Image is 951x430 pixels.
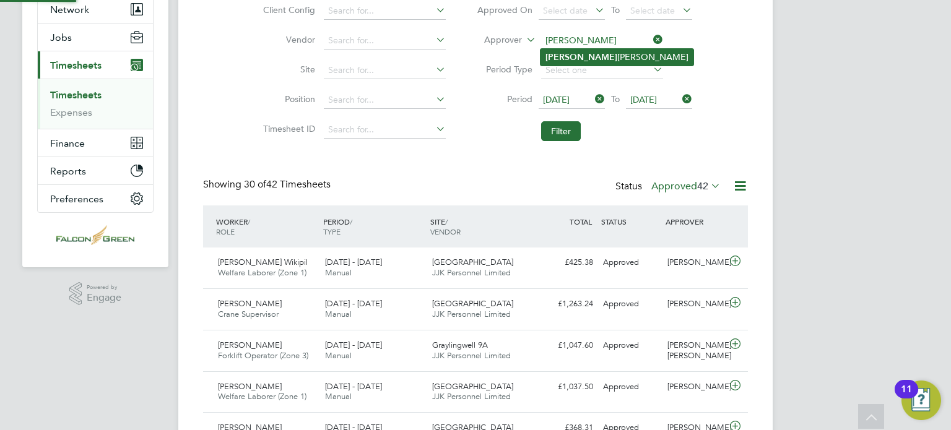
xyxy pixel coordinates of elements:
span: JJK Personnel Limited [432,350,511,361]
span: TYPE [323,226,341,236]
div: £425.38 [534,252,598,273]
span: Manual [325,309,352,319]
label: Period Type [477,64,532,75]
span: Jobs [50,32,72,43]
a: Go to home page [37,225,154,245]
button: Timesheets [38,51,153,79]
span: JJK Personnel Limited [432,391,511,402]
button: Jobs [38,24,153,51]
span: Finance [50,137,85,149]
label: Approved On [477,4,532,15]
div: 11 [901,389,912,405]
div: [PERSON_NAME] [662,294,727,314]
div: WORKER [213,210,320,243]
span: Manual [325,267,352,278]
span: / [248,217,250,226]
input: Search for... [324,2,446,20]
div: SITE [427,210,534,243]
span: [PERSON_NAME] [218,340,282,350]
a: Expenses [50,106,92,118]
div: [PERSON_NAME] [662,252,727,273]
span: [DATE] [630,94,657,105]
span: Network [50,4,89,15]
span: / [350,217,352,226]
span: To [607,91,623,107]
span: ROLE [216,226,235,236]
button: Reports [38,157,153,184]
li: [PERSON_NAME] [541,49,693,66]
button: Preferences [38,185,153,212]
div: [PERSON_NAME] [PERSON_NAME] [662,335,727,366]
span: 30 of [244,178,266,191]
div: Status [615,178,723,196]
input: Search for... [324,62,446,79]
label: Period [477,93,532,105]
div: Approved [598,335,662,356]
span: [DATE] [543,94,570,105]
span: Reports [50,165,86,177]
span: [PERSON_NAME] [218,381,282,392]
span: 42 Timesheets [244,178,331,191]
span: [DATE] - [DATE] [325,381,382,392]
span: [GEOGRAPHIC_DATA] [432,257,513,267]
div: PERIOD [320,210,427,243]
span: Preferences [50,193,103,205]
span: Forklift Operator (Zone 3) [218,350,308,361]
span: Crane Supervisor [218,309,279,319]
label: Vendor [259,34,315,45]
span: Manual [325,350,352,361]
span: To [607,2,623,18]
span: Welfare Laborer (Zone 1) [218,391,306,402]
span: Welfare Laborer (Zone 1) [218,267,306,278]
input: Select one [541,62,663,79]
div: Showing [203,178,333,191]
span: Manual [325,391,352,402]
div: Approved [598,252,662,273]
span: [DATE] - [DATE] [325,298,382,309]
button: Open Resource Center, 11 new notifications [901,381,941,420]
label: Timesheet ID [259,123,315,134]
div: APPROVER [662,210,727,233]
span: Timesheets [50,59,102,71]
label: Client Config [259,4,315,15]
span: Graylingwell 9A [432,340,488,350]
span: VENDOR [430,226,461,236]
input: Search for... [324,121,446,139]
span: [DATE] - [DATE] [325,257,382,267]
span: [PERSON_NAME] Wikipil [218,257,308,267]
input: Search for... [541,32,663,49]
a: Timesheets [50,89,102,101]
b: [PERSON_NAME] [545,52,617,62]
input: Search for... [324,92,446,109]
div: Timesheets [38,79,153,129]
span: [DATE] - [DATE] [325,340,382,350]
div: Approved [598,294,662,314]
div: Approved [598,377,662,397]
span: JJK Personnel Limited [432,309,511,319]
span: Engage [87,293,121,303]
span: [PERSON_NAME] [218,298,282,309]
button: Filter [541,121,581,141]
div: £1,263.24 [534,294,598,314]
input: Search for... [324,32,446,49]
span: [GEOGRAPHIC_DATA] [432,381,513,392]
div: £1,037.50 [534,377,598,397]
span: [GEOGRAPHIC_DATA] [432,298,513,309]
div: STATUS [598,210,662,233]
span: / [445,217,448,226]
span: Select date [630,5,675,16]
label: Site [259,64,315,75]
label: Approved [651,180,721,192]
span: Select date [543,5,588,16]
div: [PERSON_NAME] [662,377,727,397]
button: Finance [38,129,153,157]
img: falcongreen-logo-retina.png [56,225,134,245]
div: £1,047.60 [534,335,598,356]
a: Powered byEngage [69,282,122,306]
label: Approver [466,34,522,46]
span: TOTAL [570,217,592,226]
span: 42 [697,180,708,192]
label: Position [259,93,315,105]
span: JJK Personnel Limited [432,267,511,278]
span: Powered by [87,282,121,293]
